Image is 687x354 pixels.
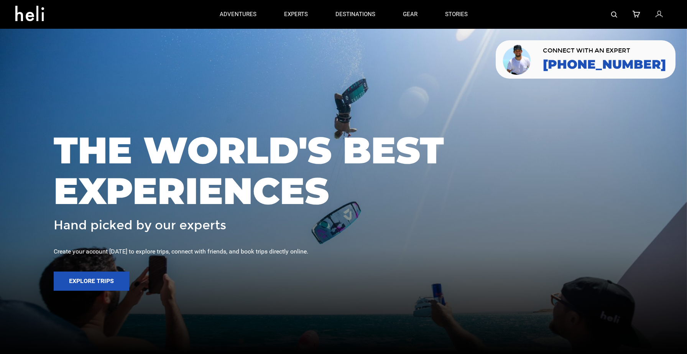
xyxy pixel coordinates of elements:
[54,247,633,256] div: Create your account [DATE] to explore trips, connect with friends, and book trips directly online.
[611,12,617,18] img: search-bar-icon.svg
[54,130,633,211] span: THE WORLD'S BEST EXPERIENCES
[54,219,226,232] span: Hand picked by our experts
[543,58,666,71] a: [PHONE_NUMBER]
[284,10,308,18] p: experts
[220,10,256,18] p: adventures
[501,43,533,76] img: contact our team
[335,10,375,18] p: destinations
[54,272,129,291] button: Explore Trips
[543,48,666,54] span: CONNECT WITH AN EXPERT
